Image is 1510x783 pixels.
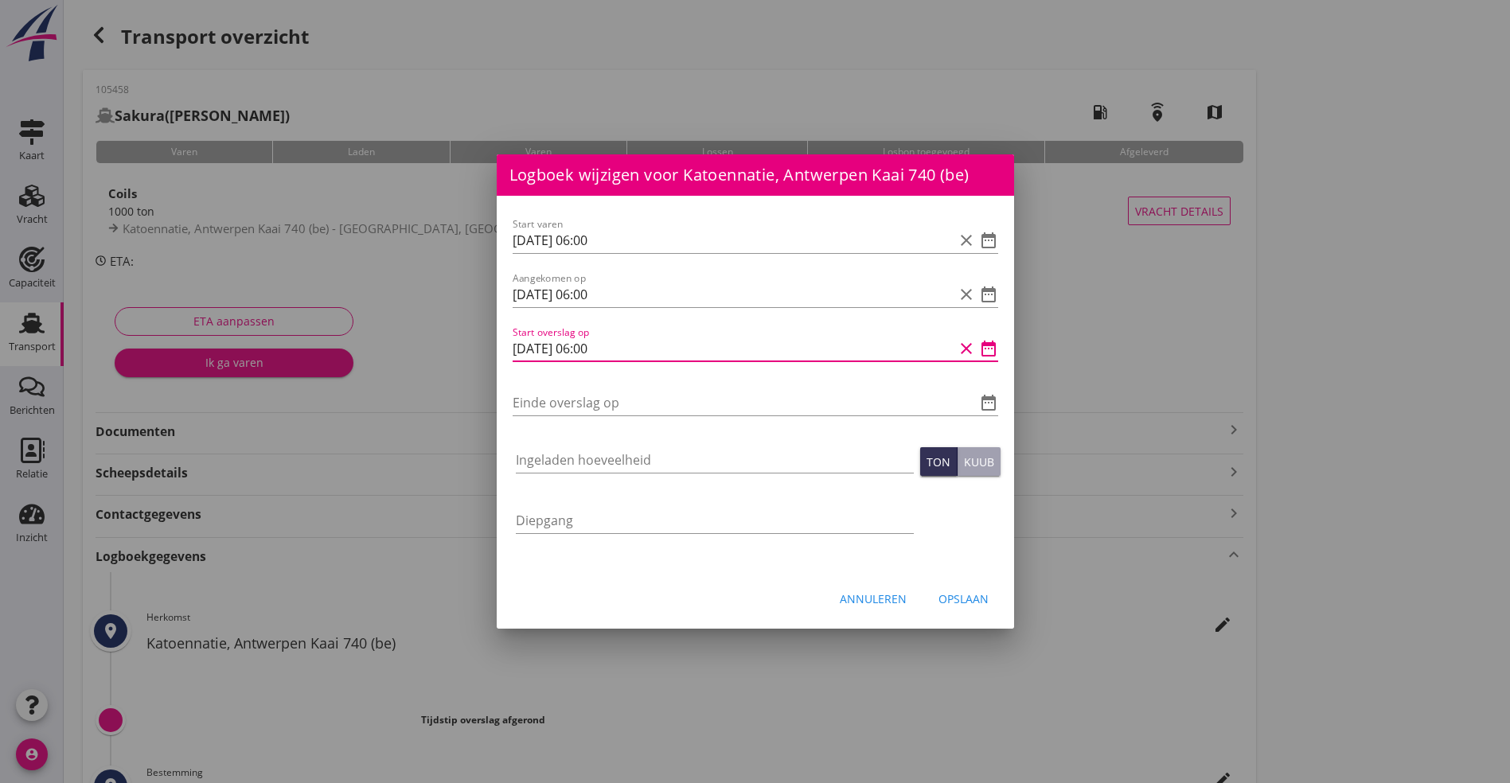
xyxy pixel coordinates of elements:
[957,339,976,358] i: clear
[979,285,998,304] i: date_range
[979,231,998,250] i: date_range
[979,393,998,412] i: date_range
[827,584,919,613] button: Annuleren
[840,590,907,607] div: Annuleren
[957,285,976,304] i: clear
[926,584,1001,613] button: Opslaan
[516,508,914,533] input: Diepgang
[938,590,989,607] div: Opslaan
[497,154,1014,196] div: Logboek wijzigen voor Katoennatie, Antwerpen Kaai 740 (be)
[979,339,998,358] i: date_range
[513,390,954,415] input: Einde overslag op
[957,231,976,250] i: clear
[958,447,1001,476] button: Kuub
[513,282,954,307] input: Aangekomen op
[964,454,994,470] div: Kuub
[927,454,950,470] div: Ton
[513,336,954,361] input: Start overslag op
[516,447,914,473] input: Ingeladen hoeveelheid
[920,447,958,476] button: Ton
[513,228,954,253] input: Start varen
